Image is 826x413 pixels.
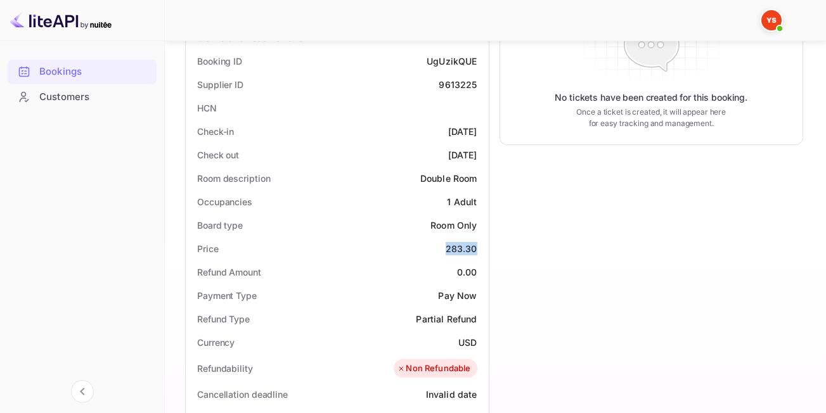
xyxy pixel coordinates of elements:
div: 283.30 [446,242,477,255]
div: Room Only [430,219,477,232]
p: No tickets have been created for this booking. [555,91,747,104]
div: Currency [197,336,235,349]
div: HCN [197,101,217,115]
img: Yandex Support [761,10,782,30]
div: Refundability [197,362,253,375]
div: 9613225 [439,78,477,91]
p: Once a ticket is created, it will appear here for easy tracking and management. [571,106,732,129]
div: USD [458,336,477,349]
div: [DATE] [448,125,477,138]
a: Bookings [8,60,157,83]
div: Check out [197,148,239,162]
div: Cancellation deadline [197,388,288,401]
div: Partial Refund [416,312,477,326]
div: [DATE] [448,148,477,162]
div: Bookings [39,65,150,79]
div: Pay Now [438,289,477,302]
div: Customers [8,85,157,110]
div: 1 Adult [447,195,477,208]
div: Supplier ID [197,78,243,91]
div: Bookings [8,60,157,84]
div: Check-in [197,125,234,138]
a: Customers [8,85,157,108]
div: Price [197,242,219,255]
div: Payment Type [197,289,257,302]
div: Non Refundable [397,362,470,375]
div: Refund Amount [197,265,261,279]
div: 0.00 [457,265,477,279]
img: LiteAPI logo [10,10,112,30]
div: Booking ID [197,54,242,68]
div: Board type [197,219,243,232]
button: Collapse navigation [71,380,94,403]
div: Room description [197,172,270,185]
div: Occupancies [197,195,252,208]
div: Refund Type [197,312,250,326]
div: Invalid date [426,388,477,401]
div: UgUzikQUE [427,54,477,68]
div: Double Room [420,172,477,185]
div: Customers [39,90,150,105]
